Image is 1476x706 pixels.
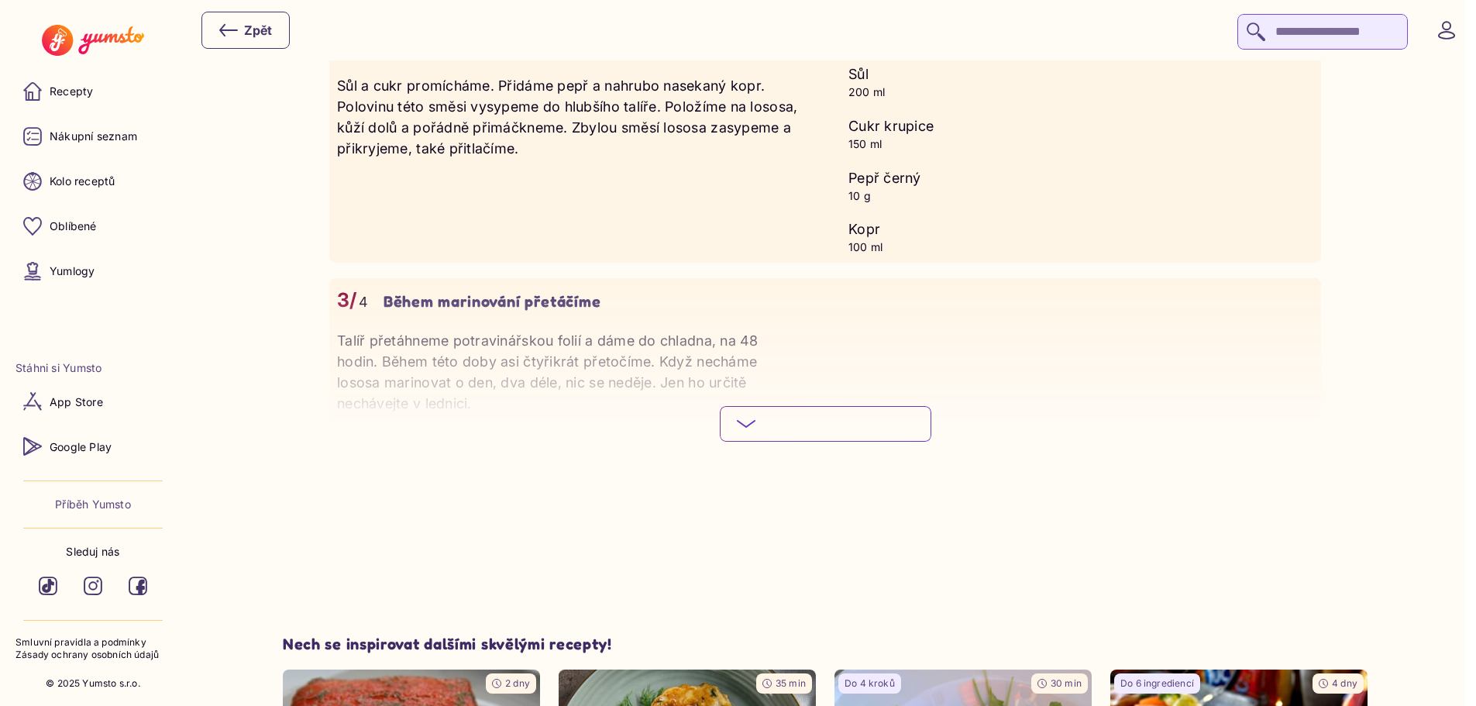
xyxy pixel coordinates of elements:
[15,73,170,110] a: Recepty
[201,12,290,49] button: Zpět
[55,497,131,512] a: Příběh Yumsto
[50,439,112,455] p: Google Play
[66,544,119,560] p: Sleduj nás
[50,174,115,189] p: Kolo receptů
[848,136,1313,152] p: 150 ml
[15,649,170,662] a: Zásady ochrany osobních údajů
[762,416,914,432] span: Podívej se na celý postup
[15,253,170,290] a: Yumlogy
[50,394,103,410] p: App Store
[50,219,97,234] p: Oblíbené
[15,383,170,420] a: App Store
[1332,677,1357,689] span: 4 dny
[15,208,170,245] a: Oblíbené
[337,75,802,159] p: Sůl a cukr promícháme. Přidáme pepř a nahrubo nasekaný kopr. Polovinu této směsi vysypeme do hlub...
[848,64,1313,84] p: Sůl
[359,291,368,312] p: 4
[42,25,143,56] img: Yumsto logo
[15,163,170,200] a: Kolo receptů
[848,84,1313,100] p: 200 ml
[50,84,93,99] p: Recepty
[776,677,806,689] span: 35 min
[283,635,1368,654] h2: Nech se inspirovat dalšími skvělými recepty!
[219,21,272,40] div: Zpět
[15,360,170,376] li: Stáhni si Yumsto
[46,677,140,691] p: © 2025 Yumsto s.r.o.
[848,239,1313,255] p: 100 ml
[384,292,600,312] p: Během marinování přetáčíme
[720,406,931,442] button: Podívej se na celý postup
[848,115,1313,136] p: Cukr krupice
[15,118,170,155] a: Nákupní seznam
[1051,677,1082,689] span: 30 min
[848,167,1313,188] p: Pepř černý
[845,677,895,691] p: Do 4 kroků
[848,219,1313,239] p: Kopr
[337,330,802,414] p: Talíř přetáhneme potravinářskou folií a dáme do chladna, na 48 hodin. Během této doby asi čtyřikr...
[15,636,170,649] a: Smluvní pravidla a podmínky
[848,188,1313,204] p: 10 g
[1120,677,1194,691] p: Do 6 ingrediencí
[50,129,137,144] p: Nákupní seznam
[505,677,530,689] span: 2 dny
[50,263,95,279] p: Yumlogy
[15,428,170,465] a: Google Play
[337,286,357,315] p: 3/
